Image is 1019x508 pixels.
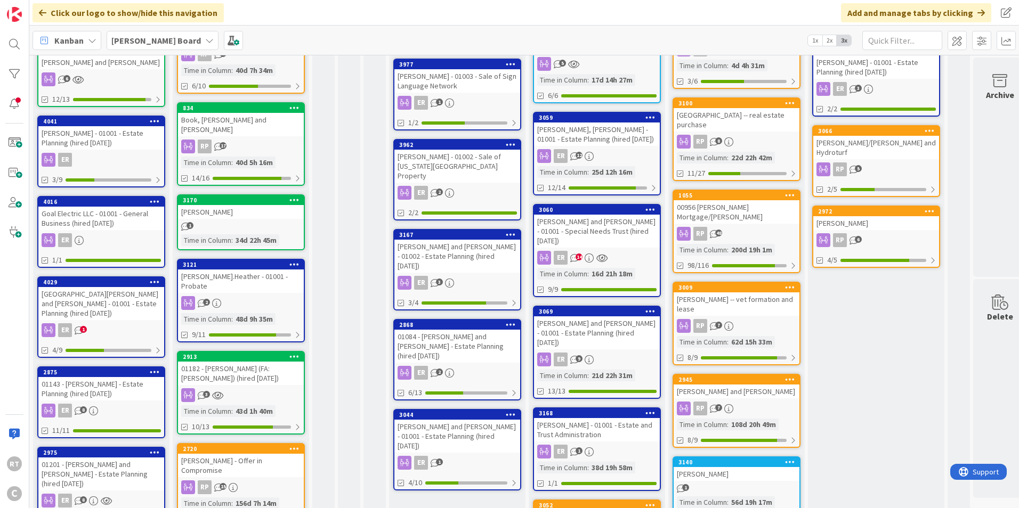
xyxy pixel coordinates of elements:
span: 2 [436,189,443,195]
span: 6/10 [192,80,206,92]
span: 8/9 [688,435,698,446]
div: 3060 [539,206,660,214]
span: 12 [576,152,583,159]
div: 2720 [178,444,304,454]
div: [PERSON_NAME] and [PERSON_NAME] [38,46,164,69]
span: : [727,244,729,256]
div: 00956 [PERSON_NAME] Mortgage/[PERSON_NAME] [674,200,799,224]
div: 22d 22h 42m [729,152,775,163]
span: : [231,313,233,325]
span: 8/9 [688,352,698,363]
div: 56d 19h 17m [729,496,775,508]
div: 40d 7h 34m [233,64,276,76]
div: Time in Column [677,60,727,71]
div: Book, [PERSON_NAME] and [PERSON_NAME] [178,113,304,136]
div: 105500956 [PERSON_NAME] Mortgage/[PERSON_NAME] [674,191,799,224]
span: 7 [715,322,722,329]
div: 3167 [394,230,520,240]
div: 4029 [43,278,164,286]
div: 3962 [399,141,520,149]
span: : [727,60,729,71]
div: ER [38,323,164,337]
div: 2972[PERSON_NAME] [813,207,939,230]
div: 3168 [539,409,660,417]
div: Click our logo to show/hide this navigation [33,3,224,22]
div: [PERSON_NAME] and [PERSON_NAME] - 01001 - Estate Planning (hired [DATE]) [534,316,660,349]
span: 6 [855,236,862,243]
div: 834 [178,103,304,113]
div: 834Book, [PERSON_NAME] and [PERSON_NAME] [178,103,304,136]
div: RP [674,319,799,333]
div: 2868 [394,320,520,330]
div: 4041[PERSON_NAME] - 01001 - Estate Planning (hired [DATE]) [38,117,164,150]
a: 834Book, [PERSON_NAME] and [PERSON_NAME]RPTime in Column:40d 5h 16m14/16 [177,102,305,186]
span: 8 [80,406,87,413]
span: 10/13 [192,421,209,432]
div: ER [414,456,428,470]
span: 5 [855,165,862,172]
div: RP [674,402,799,415]
div: 3009 [674,283,799,292]
a: 3009[PERSON_NAME] -- vet formation and leaseRPTime in Column:62d 15h 33m8/9 [673,282,800,365]
span: 3 [436,278,443,285]
div: 4041 [38,117,164,126]
div: 3962[PERSON_NAME] - 01002 - Sale of [US_STATE][GEOGRAPHIC_DATA] Property [394,140,520,183]
div: Goal Electric LLC - 01001 - General Business (hired [DATE]) [38,207,164,230]
div: [PERSON_NAME] - 01001 - Estate Planning (hired [DATE]) [813,55,939,79]
div: 3170 [178,195,304,205]
div: 2875 [43,368,164,376]
div: 1055 [674,191,799,200]
div: 3140[PERSON_NAME] [674,457,799,481]
span: 3x [837,35,851,46]
div: 01201 - [PERSON_NAME] and [PERSON_NAME] - Estate Planning (hired [DATE]) [38,457,164,490]
a: 286801084 - [PERSON_NAME] and [PERSON_NAME] - Estate Planning (hired [DATE])ER6/13 [393,319,521,400]
span: 1/1 [52,255,62,266]
span: 11/11 [52,425,70,436]
b: [PERSON_NAME] Board [111,35,201,46]
div: 3066[PERSON_NAME]/[PERSON_NAME] and Hydroturf [813,126,939,159]
span: 12/13 [52,94,70,105]
div: 2720[PERSON_NAME] - Offer in Compromise [178,444,304,477]
div: ER [414,186,428,200]
img: Visit kanbanzone.com [7,7,22,22]
div: 3100 [678,100,799,107]
span: 2/5 [827,184,837,195]
div: RP [693,402,707,415]
div: [PERSON_NAME].Heather - 01001 - Probate [178,269,304,293]
div: 25d 12h 16m [589,166,635,178]
div: 2913 [178,352,304,362]
div: 01182 - [PERSON_NAME] (FA: [PERSON_NAME]) (hired [DATE]) [178,362,304,385]
div: 4016Goal Electric LLC - 01001 - General Business (hired [DATE]) [38,197,164,230]
div: RP [178,480,304,494]
a: [PERSON_NAME] - 01001 - Estate Planning (hired [DATE])ER2/2 [812,45,940,117]
a: 3168[PERSON_NAME] - 01001 - Estate and Trust AdministrationERTime in Column:38d 19h 58m1/1 [533,407,661,491]
div: Time in Column [677,336,727,348]
div: ER [554,445,568,458]
div: 3044 [394,410,520,420]
div: [GEOGRAPHIC_DATA] -- real estate purchase [674,108,799,132]
div: ER [813,82,939,96]
a: [PERSON_NAME] and [PERSON_NAME]12/13 [37,45,165,107]
span: 1 [436,99,443,105]
a: 3069[PERSON_NAME] and [PERSON_NAME] - 01001 - Estate Planning (hired [DATE])ERTime in Column:21d ... [533,306,661,399]
span: 1/2 [408,117,418,128]
div: [PERSON_NAME] [674,467,799,481]
a: 4041[PERSON_NAME] - 01001 - Estate Planning (hired [DATE])ER3/9 [37,116,165,187]
span: 3/4 [408,297,418,308]
a: 3066[PERSON_NAME]/[PERSON_NAME] and HydroturfRP2/5 [812,125,940,197]
div: Time in Column [537,74,587,86]
a: 3977[PERSON_NAME] - 01003 - Sale of Sign Language NetworkER1/2 [393,59,521,130]
span: 12/14 [548,182,565,193]
div: Time in Column [181,157,231,168]
div: Time in Column [181,405,231,417]
div: 3059 [539,114,660,121]
div: 2945 [678,376,799,383]
div: 40d 5h 16m [233,157,276,168]
div: 4d 4h 31m [729,60,767,71]
div: [PERSON_NAME]/[PERSON_NAME] and Hydroturf [813,136,939,159]
span: 1 [80,326,87,333]
div: [PERSON_NAME] [178,205,304,219]
span: 3 [855,85,862,92]
div: 2975 [38,448,164,457]
div: Time in Column [677,496,727,508]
